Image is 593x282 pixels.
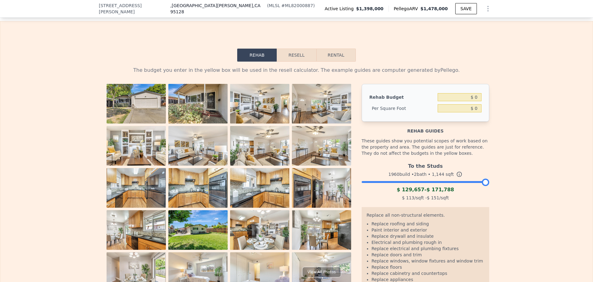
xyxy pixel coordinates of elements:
[369,92,435,103] div: Rehab Budget
[104,67,489,74] div: The budget you enter in the yellow box will be used in the resell calculator. The example guides ...
[372,221,484,227] li: Replace roofing and siding
[107,168,166,208] img: Property Photo 9
[482,2,494,15] button: Show Options
[168,168,228,208] img: Property Photo 10
[372,233,484,239] li: Replace drywall and insulate
[281,3,313,8] span: # ML82000887
[372,252,484,258] li: Replace doors and trim
[455,3,477,14] button: SAVE
[362,193,489,202] div: /sqft - /sqft
[107,126,166,166] img: Property Photo 5
[230,84,289,124] img: Property Photo 3
[292,84,351,124] img: Property Photo 4
[292,168,351,208] img: Property Photo 12
[362,170,489,179] div: 1960 build • 2 bath • sqft
[316,49,356,62] button: Rental
[168,126,228,166] img: Property Photo 6
[372,258,484,264] li: Replace windows, window fixtures and window trim
[267,2,315,9] div: ( )
[372,227,484,233] li: Paint interior and exterior
[372,245,484,252] li: Replace electrical and plumbing fixtures
[237,49,277,62] button: Rehab
[432,172,444,177] span: 1,144
[292,126,351,166] img: Property Photo 8
[277,49,316,62] button: Resell
[292,210,351,250] img: Property Photo 16
[168,84,228,124] img: Property Photo 2
[170,2,266,15] span: , [GEOGRAPHIC_DATA][PERSON_NAME]
[372,264,484,270] li: Replace floors
[230,126,289,166] img: Property Photo 7
[362,186,489,193] div: -
[397,187,424,193] span: $ 129,657
[427,187,454,193] span: $ 171,788
[402,195,414,200] span: $ 113
[168,210,228,250] img: Property Photo 14
[107,210,166,250] img: Property Photo 13
[369,103,435,114] div: Per Square Foot
[269,3,280,8] span: MLSL
[325,6,356,12] span: Active Listing
[394,6,421,12] span: Pellego ARV
[362,134,489,160] div: These guides show you potential scopes of work based on the property and area. The guides are jus...
[367,212,484,221] div: Replace all non-structural elements.
[372,239,484,245] li: Electrical and plumbing rough in
[420,6,448,11] span: $1,478,000
[230,210,289,250] img: Property Photo 15
[356,6,384,12] span: $1,398,000
[362,122,489,134] div: Rehab guides
[302,267,341,277] div: View All Photos
[372,270,484,276] li: Replace cabinetry and countertops
[230,168,289,208] img: Property Photo 11
[99,2,170,15] span: [STREET_ADDRESS][PERSON_NAME]
[362,160,489,170] div: To the Studs
[427,195,439,200] span: $ 151
[107,84,166,124] img: Property Photo 1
